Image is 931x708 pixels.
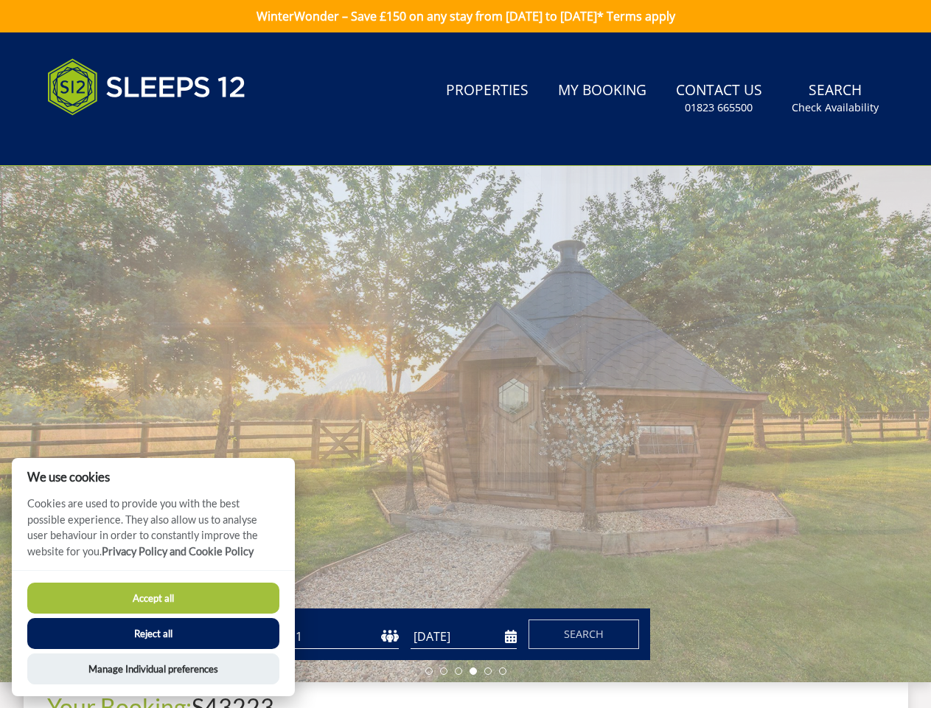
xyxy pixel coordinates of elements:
[102,545,254,558] a: Privacy Policy and Cookie Policy
[12,470,295,484] h2: We use cookies
[27,618,279,649] button: Reject all
[27,583,279,614] button: Accept all
[411,625,517,649] input: Arrival Date
[12,496,295,570] p: Cookies are used to provide you with the best possible experience. They also allow us to analyse ...
[552,74,652,108] a: My Booking
[786,74,885,122] a: SearchCheck Availability
[564,627,604,641] span: Search
[27,653,279,684] button: Manage Individual preferences
[670,74,768,122] a: Contact Us01823 665500
[47,50,246,124] img: Sleeps 12
[792,100,879,115] small: Check Availability
[440,74,534,108] a: Properties
[685,100,753,115] small: 01823 665500
[40,133,195,145] iframe: Customer reviews powered by Trustpilot
[529,619,639,649] button: Search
